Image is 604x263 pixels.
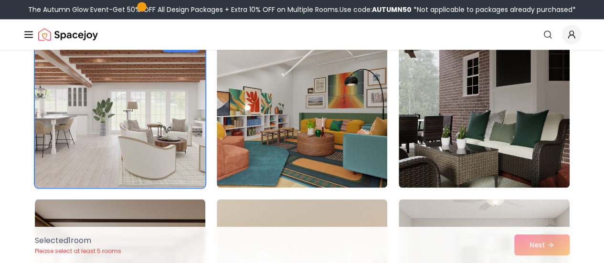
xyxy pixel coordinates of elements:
[339,5,412,14] span: Use code:
[38,25,98,44] a: Spacejoy
[372,5,412,14] b: AUTUMN50
[28,5,576,14] div: The Autumn Glow Event-Get 50% OFF All Design Packages + Extra 10% OFF on Multiple Rooms.
[412,5,576,14] span: *Not applicable to packages already purchased*
[399,35,569,188] img: Room room-15
[31,31,210,191] img: Room room-13
[23,19,581,50] nav: Global
[35,235,121,246] p: Selected 1 room
[35,247,121,255] p: Please select at least 5 rooms
[38,25,98,44] img: Spacejoy Logo
[217,35,387,188] img: Room room-14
